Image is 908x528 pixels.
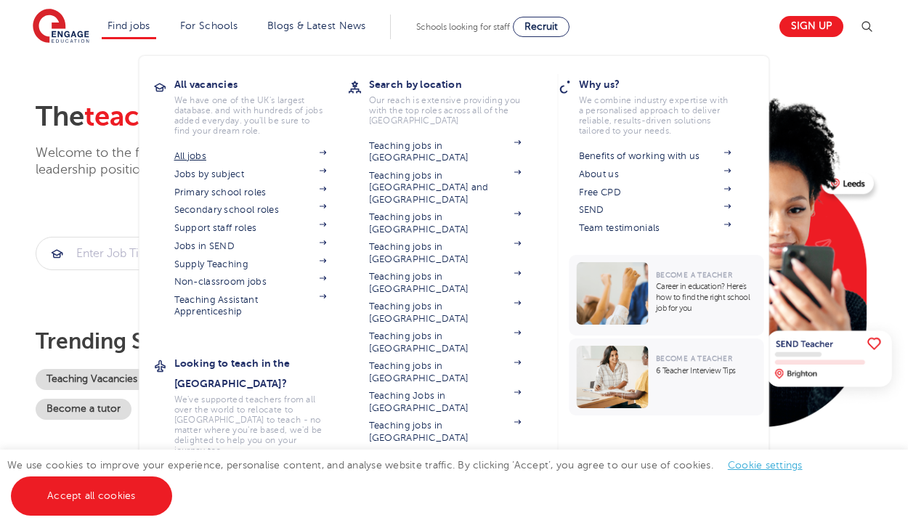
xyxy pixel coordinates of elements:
[579,168,731,180] a: About us
[579,74,753,136] a: Why us?We combine industry expertise with a personalised approach to deliver reliable, results-dr...
[579,95,731,136] p: We combine industry expertise with a personalised approach to deliver reliable, results-driven so...
[174,259,327,270] a: Supply Teaching
[108,20,150,31] a: Find jobs
[513,17,569,37] a: Recruit
[174,294,327,318] a: Teaching Assistant Apprenticeship
[36,399,131,420] a: Become a tutor
[369,330,522,354] a: Teaching jobs in [GEOGRAPHIC_DATA]
[656,354,732,362] span: Become a Teacher
[174,240,327,252] a: Jobs in SEND
[369,211,522,235] a: Teaching jobs in [GEOGRAPHIC_DATA]
[656,281,757,314] p: Career in education? Here’s how to find the right school job for you
[33,9,89,45] img: Engage Education
[569,338,768,415] a: Become a Teacher6 Teacher Interview Tips
[656,271,732,279] span: Become a Teacher
[369,170,522,206] a: Teaching jobs in [GEOGRAPHIC_DATA] and [GEOGRAPHIC_DATA]
[369,360,522,384] a: Teaching jobs in [GEOGRAPHIC_DATA]
[369,301,522,325] a: Teaching jobs in [GEOGRAPHIC_DATA]
[579,150,731,162] a: Benefits of working with us
[174,394,327,455] p: We've supported teachers from all over the world to relocate to [GEOGRAPHIC_DATA] to teach - no m...
[174,95,327,136] p: We have one of the UK's largest database. and with hundreds of jobs added everyday. you'll be sur...
[369,74,543,126] a: Search by locationOur reach is extensive providing you with the top roles across all of the [GEOG...
[369,95,522,126] p: Our reach is extensive providing you with the top roles across all of the [GEOGRAPHIC_DATA]
[369,74,543,94] h3: Search by location
[36,237,255,270] div: Submit
[11,476,172,516] a: Accept all cookies
[369,271,522,295] a: Teaching jobs in [GEOGRAPHIC_DATA]
[779,16,843,37] a: Sign up
[84,101,296,132] span: teaching agency
[36,328,622,354] p: Trending searches
[174,222,327,234] a: Support staff roles
[569,255,768,336] a: Become a TeacherCareer in education? Here’s how to find the right school job for you
[174,74,349,136] a: All vacanciesWe have one of the UK's largest database. and with hundreds of jobs added everyday. ...
[36,145,515,179] p: Welcome to the fastest-growing database of teaching, SEND, support and leadership positions for t...
[524,21,558,32] span: Recruit
[174,150,327,162] a: All jobs
[174,353,349,394] h3: Looking to teach in the [GEOGRAPHIC_DATA]?
[728,460,803,471] a: Cookie settings
[579,204,731,216] a: SEND
[174,353,349,455] a: Looking to teach in the [GEOGRAPHIC_DATA]?We've supported teachers from all over the world to rel...
[180,20,238,31] a: For Schools
[416,22,510,32] span: Schools looking for staff
[369,140,522,164] a: Teaching jobs in [GEOGRAPHIC_DATA]
[174,187,327,198] a: Primary school roles
[579,74,753,94] h3: Why us?
[369,390,522,414] a: Teaching Jobs in [GEOGRAPHIC_DATA]
[579,222,731,234] a: Team testimonials
[369,420,522,444] a: Teaching jobs in [GEOGRAPHIC_DATA]
[36,100,622,134] h2: The that works for you
[174,204,327,216] a: Secondary school roles
[174,168,327,180] a: Jobs by subject
[656,365,757,376] p: 6 Teacher Interview Tips
[579,187,731,198] a: Free CPD
[174,276,327,288] a: Non-classroom jobs
[369,241,522,265] a: Teaching jobs in [GEOGRAPHIC_DATA]
[7,460,817,501] span: We use cookies to improve your experience, personalise content, and analyse website traffic. By c...
[267,20,366,31] a: Blogs & Latest News
[36,369,148,390] a: Teaching Vacancies
[174,74,349,94] h3: All vacancies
